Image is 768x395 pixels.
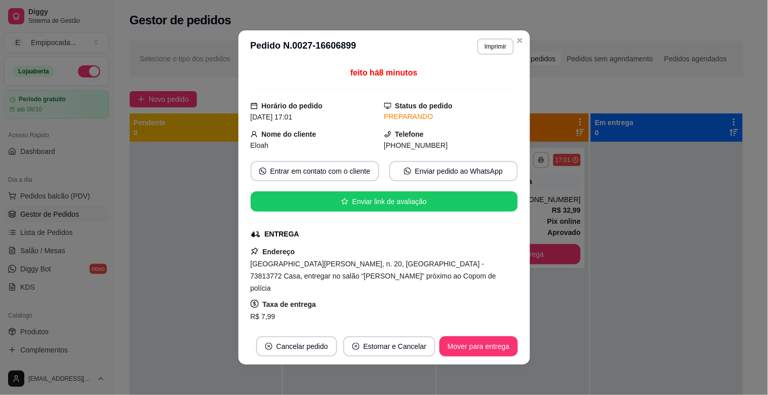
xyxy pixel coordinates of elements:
[262,130,316,138] strong: Nome do cliente
[384,102,391,109] span: desktop
[314,323,383,343] button: Copiar Endereço
[265,343,272,350] span: close-circle
[259,168,266,175] span: whats-app
[384,131,391,138] span: phone
[384,141,448,149] span: [PHONE_NUMBER]
[395,102,453,110] strong: Status do pedido
[251,300,259,308] span: dollar
[251,38,356,55] h3: Pedido N. 0027-16606899
[251,102,258,109] span: calendar
[395,130,424,138] strong: Telefone
[265,229,299,240] div: ENTREGA
[251,260,497,292] span: [GEOGRAPHIC_DATA][PERSON_NAME], n. 20, [GEOGRAPHIC_DATA] - 73813772 Casa, entregar no salão “[PER...
[262,102,323,110] strong: Horário do pedido
[341,198,348,205] span: star
[251,312,275,321] span: R$ 7,99
[251,113,293,121] span: [DATE] 17:01
[439,336,517,357] button: Mover para entrega
[256,336,337,357] button: close-circleCancelar pedido
[251,247,259,255] span: pushpin
[251,141,269,149] span: Eloah
[352,343,359,350] span: close-circle
[383,323,454,343] button: Vincular motoboy
[251,191,518,212] button: starEnviar link de avaliação
[263,248,295,256] strong: Endereço
[251,131,258,138] span: user
[251,161,379,181] button: whats-appEntrar em contato com o cliente
[512,32,528,49] button: Close
[350,68,417,77] span: feito há 8 minutos
[263,300,316,308] strong: Taxa de entrega
[384,111,518,122] div: PREPARANDO
[404,168,411,175] span: whats-app
[343,336,436,357] button: close-circleEstornar e Cancelar
[389,161,518,181] button: whats-appEnviar pedido ao WhatsApp
[477,38,513,55] button: Imprimir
